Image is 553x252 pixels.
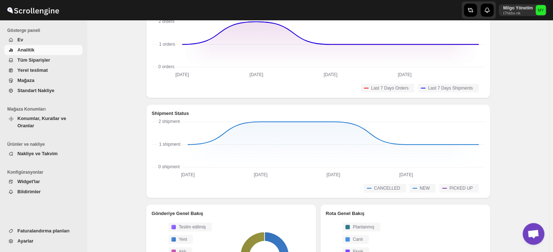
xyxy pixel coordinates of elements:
[17,57,50,63] span: Tüm Siparişler
[181,172,195,177] text: [DATE]
[17,228,70,234] span: Faturalandırma planları
[7,169,83,175] span: Konfigürasyonlar
[4,177,83,187] button: Widget'lar
[158,119,180,124] text: 2 shipment
[152,110,485,117] h2: Shipment Status
[536,5,546,15] span: Milgo Yönetim
[158,164,180,169] text: 0 shipment
[17,88,54,93] span: Standart Nakliye
[17,151,58,156] span: Nakliye ve Takvim
[7,28,83,33] span: Gösterge paneli
[4,236,83,246] button: Ayarlar
[17,116,66,128] span: Konumlar, Kurallar ve Oranlar
[364,184,406,193] button: CANCELLED
[353,224,374,230] span: Planlanmış
[158,64,174,69] text: 0 orders
[361,84,414,92] button: Last 7 Days Orders
[374,185,400,191] span: CANCELLED
[398,72,411,77] text: [DATE]
[17,78,34,83] span: Mağaza
[169,235,193,244] button: Yeni
[159,42,175,47] text: 1 orders
[371,85,408,91] span: Last 7 Days Orders
[4,113,83,131] button: Konumlar, Kurallar ve Oranlar
[503,11,533,15] p: t7hkbx-nk
[342,235,369,244] button: Canlı
[428,85,473,91] span: Last 7 Days Shipments
[4,55,83,65] button: Tüm Siparişler
[4,187,83,197] button: Bildirimler
[399,172,413,177] text: [DATE]
[175,72,189,77] text: [DATE]
[439,184,479,193] button: PICKED UP
[17,47,34,53] span: Analitik
[169,223,212,231] button: Teslim edilmiş
[151,210,310,217] h2: Gönderiye Genel Bakış
[503,5,533,11] p: Milgo Yönetim
[17,37,23,42] span: Ev
[159,142,180,147] text: 1 shipment
[254,172,267,177] text: [DATE]
[17,179,40,184] span: Widget'lar
[499,4,546,16] button: User menu
[158,19,174,24] text: 2 orders
[538,8,544,12] text: MY
[418,84,478,92] button: Last 7 Days Shipments
[342,223,380,231] button: Planlanmış
[7,106,83,112] span: Mağaza Konumları
[326,210,485,217] h2: Rota Genel Bakış
[249,72,263,77] text: [DATE]
[323,72,337,77] text: [DATE]
[4,149,83,159] button: Nakliye ve Takvim
[523,223,544,245] div: Açık sohbet
[420,185,430,191] span: NEW
[6,1,60,19] img: ScrollEngine
[17,189,41,194] span: Bildirimler
[17,67,48,73] span: Yerel teslimat
[4,226,83,236] button: Faturalandırma planları
[449,185,473,191] span: PICKED UP
[326,172,340,177] text: [DATE]
[409,184,436,193] button: NEW
[179,236,187,242] span: Yeni
[179,224,206,230] span: Teslim edilmiş
[7,141,83,147] span: Ürünler ve nakliye
[4,45,83,55] button: Analitik
[17,238,33,244] span: Ayarlar
[4,35,83,45] button: Ev
[353,236,363,242] span: Canlı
